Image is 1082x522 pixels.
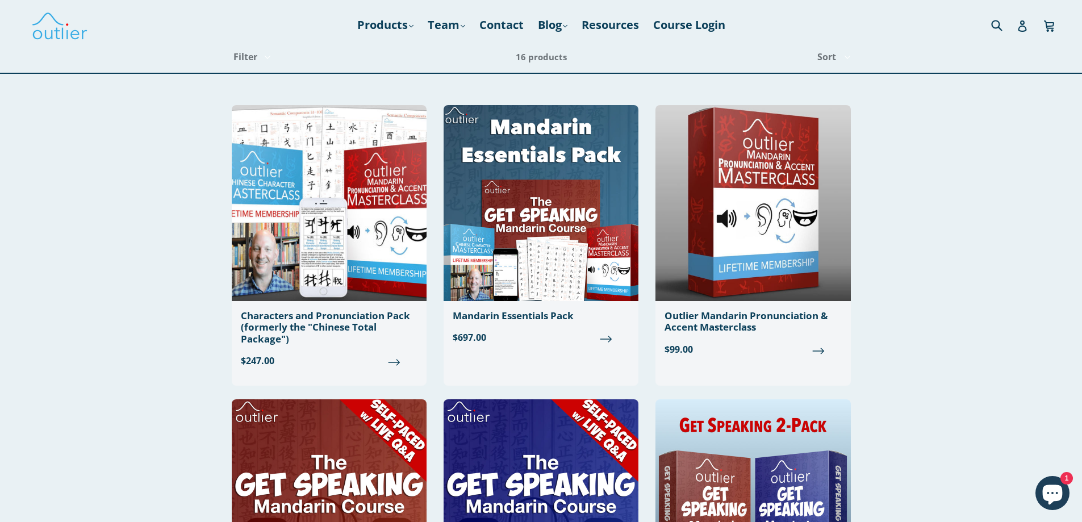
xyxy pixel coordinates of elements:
[655,105,850,365] a: Outlier Mandarin Pronunciation & Accent Masterclass $99.00
[532,15,573,35] a: Blog
[665,343,841,356] span: $99.00
[647,15,731,35] a: Course Login
[453,331,629,344] span: $697.00
[665,310,841,333] div: Outlier Mandarin Pronunciation & Accent Masterclass
[241,310,417,345] div: Characters and Pronunciation Pack (formerly the "Chinese Total Package")
[988,13,1020,36] input: Search
[241,354,417,368] span: $247.00
[1032,476,1073,513] inbox-online-store-chat: Shopify online store chat
[474,15,529,35] a: Contact
[232,105,427,377] a: Characters and Pronunciation Pack (formerly the "Chinese Total Package") $247.00
[444,105,638,353] a: Mandarin Essentials Pack $697.00
[655,105,850,301] img: Outlier Mandarin Pronunciation & Accent Masterclass Outlier Linguistics
[444,105,638,301] img: Mandarin Essentials Pack
[232,105,427,301] img: Chinese Total Package Outlier Linguistics
[422,15,471,35] a: Team
[516,51,567,62] span: 16 products
[352,15,419,35] a: Products
[453,310,629,321] div: Mandarin Essentials Pack
[31,9,88,41] img: Outlier Linguistics
[576,15,645,35] a: Resources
